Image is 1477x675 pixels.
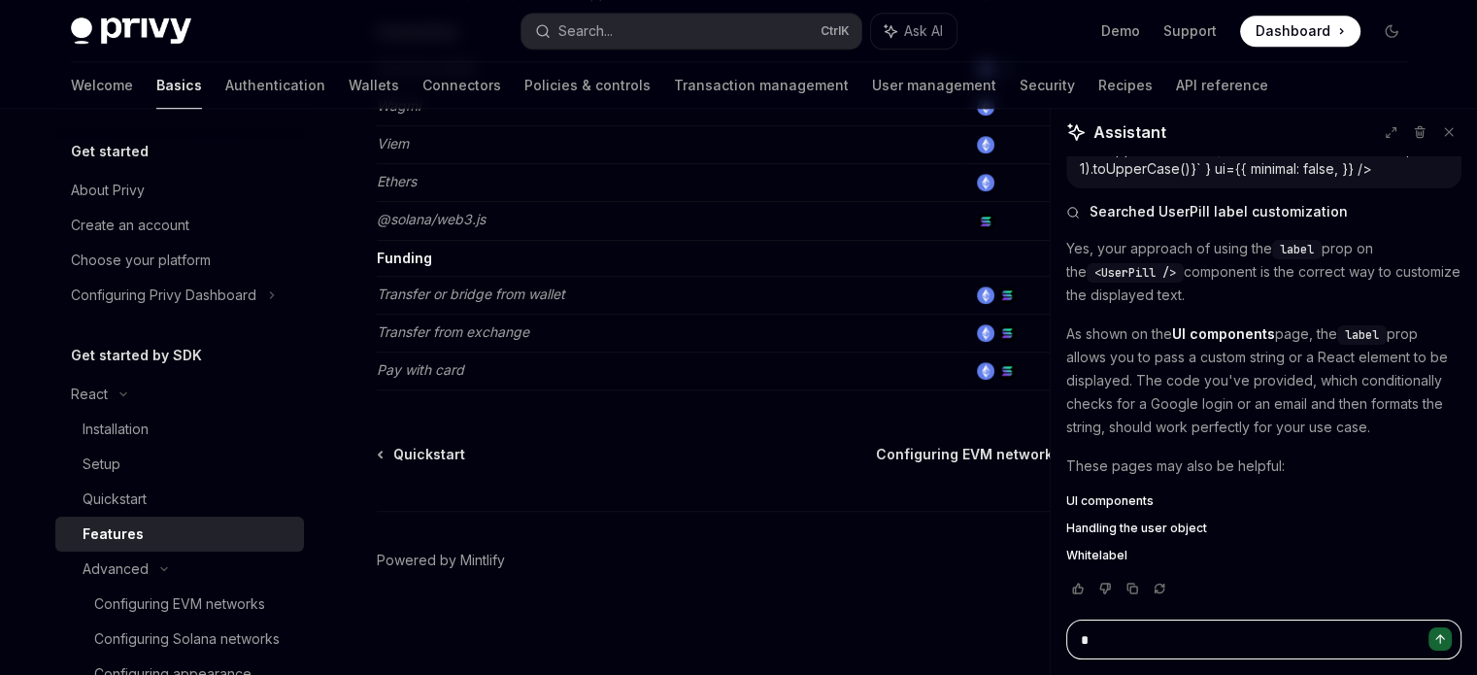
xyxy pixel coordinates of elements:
[1345,327,1379,343] span: label
[1376,16,1407,47] button: Toggle dark mode
[71,344,202,367] h5: Get started by SDK
[1240,16,1360,47] a: Dashboard
[1093,120,1166,144] span: Assistant
[1066,548,1461,563] a: Whitelabel
[94,627,280,651] div: Configuring Solana networks
[377,361,464,378] em: Pay with card
[1172,325,1275,342] strong: UI components
[1066,493,1154,509] span: UI components
[1256,21,1330,41] span: Dashboard
[377,211,486,227] em: @solana/web3.js
[1066,493,1461,509] a: UI components
[1066,237,1461,307] p: Yes, your approach of using the prop on the component is the correct way to customize the display...
[83,523,144,546] div: Features
[55,412,304,447] a: Installation
[71,284,256,307] div: Configuring Privy Dashboard
[379,445,465,464] a: Quickstart
[71,140,149,163] h5: Get started
[977,287,994,304] img: ethereum.png
[674,62,849,109] a: Transaction management
[349,62,399,109] a: Wallets
[377,135,409,152] em: Viem
[876,445,1060,464] span: Configuring EVM networks
[524,62,651,109] a: Policies & controls
[1094,265,1176,281] span: <UserPill />
[1066,202,1461,221] button: Searched UserPill label customization
[393,445,465,464] span: Quickstart
[55,447,304,482] a: Setup
[83,418,149,441] div: Installation
[1066,521,1461,536] a: Handling the user object
[377,250,432,266] strong: Funding
[377,173,417,189] em: Ethers
[71,249,211,272] div: Choose your platform
[998,287,1016,304] img: solana.png
[1280,242,1314,257] span: label
[1066,521,1207,536] span: Handling the user object
[71,62,133,109] a: Welcome
[1098,62,1153,109] a: Recipes
[55,208,304,243] a: Create an account
[872,62,996,109] a: User management
[83,557,149,581] div: Advanced
[521,14,861,49] button: Search...CtrlK
[377,286,565,302] em: Transfer or bridge from wallet
[1428,627,1452,651] button: Send message
[998,324,1016,342] img: solana.png
[422,62,501,109] a: Connectors
[55,173,304,208] a: About Privy
[94,592,265,616] div: Configuring EVM networks
[377,323,529,340] em: Transfer from exchange
[1101,21,1140,41] a: Demo
[1020,62,1075,109] a: Security
[55,622,304,657] a: Configuring Solana networks
[977,213,994,230] img: solana.png
[977,174,994,191] img: ethereum.png
[904,21,943,41] span: Ask AI
[83,453,120,476] div: Setup
[377,551,505,570] a: Powered by Mintlify
[225,62,325,109] a: Authentication
[1066,322,1461,439] p: As shown on the page, the prop allows you to pass a custom string or a React element to be displa...
[1066,548,1127,563] span: Whitelabel
[71,17,191,45] img: dark logo
[71,383,108,406] div: React
[55,482,304,517] a: Quickstart
[55,517,304,552] a: Features
[821,23,850,39] span: Ctrl K
[977,324,994,342] img: ethereum.png
[1090,202,1348,221] span: Searched UserPill label customization
[558,19,613,43] div: Search...
[998,362,1016,380] img: solana.png
[55,587,304,622] a: Configuring EVM networks
[71,214,189,237] div: Create an account
[83,488,147,511] div: Quickstart
[871,14,957,49] button: Ask AI
[1176,62,1268,109] a: API reference
[156,62,202,109] a: Basics
[977,136,994,153] img: ethereum.png
[876,445,1075,464] a: Configuring EVM networks
[977,362,994,380] img: ethereum.png
[55,243,304,278] a: Choose your platform
[1066,455,1461,478] p: These pages may also be helpful:
[377,97,420,114] em: Wagmi
[1163,21,1217,41] a: Support
[71,179,145,202] div: About Privy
